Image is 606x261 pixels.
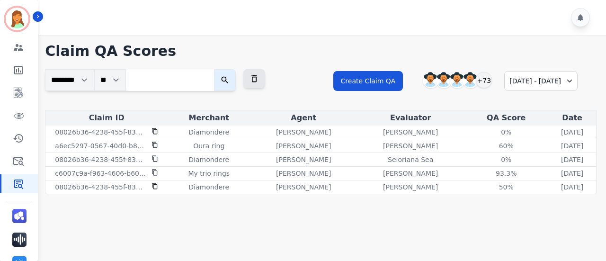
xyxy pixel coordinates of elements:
p: [DATE] [561,127,583,137]
div: 93.3% [485,169,527,178]
p: a6ec5297-0567-40d0-b81f-8e59e01dd74e [55,141,146,151]
p: c6007c9a-f963-4606-b607-0077c5758a6b [55,169,146,178]
h1: Claim QA Scores [45,43,597,60]
div: Claim ID [47,112,166,124]
div: Date [550,112,594,124]
p: 08026b36-4238-455f-832e-bcdcc263af9a [55,155,146,164]
div: 0% [485,127,527,137]
p: [PERSON_NAME] [383,127,438,137]
div: QA Score [466,112,546,124]
p: [PERSON_NAME] [383,169,438,178]
p: Diamondere [188,155,229,164]
p: [DATE] [561,141,583,151]
div: Merchant [169,112,248,124]
p: My trio rings [188,169,230,178]
div: 50% [485,182,527,192]
p: 08026b36-4238-455f-832e-bcdcc263af9a [55,127,146,137]
p: Diamondere [188,127,229,137]
p: [DATE] [561,169,583,178]
p: [DATE] [561,155,583,164]
p: [PERSON_NAME] [276,182,331,192]
p: [PERSON_NAME] [276,155,331,164]
img: Bordered avatar [6,8,28,30]
div: +73 [476,72,492,88]
p: [PERSON_NAME] [276,169,331,178]
div: Agent [252,112,355,124]
div: 0% [485,155,527,164]
div: [DATE] - [DATE] [504,71,578,91]
p: [DATE] [561,182,583,192]
p: Seioriana Sea [388,155,433,164]
p: Oura ring [193,141,224,151]
button: Create Claim QA [333,71,403,91]
div: Evaluator [359,112,462,124]
p: [PERSON_NAME] [383,141,438,151]
div: 60% [485,141,527,151]
p: [PERSON_NAME] [276,127,331,137]
p: [PERSON_NAME] [383,182,438,192]
p: 08026b36-4238-455f-832e-bcdcc263af9a [55,182,146,192]
p: Diamondere [188,182,229,192]
p: [PERSON_NAME] [276,141,331,151]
